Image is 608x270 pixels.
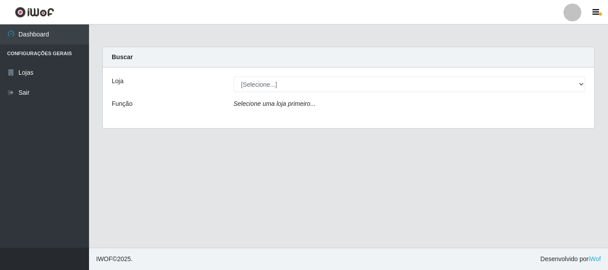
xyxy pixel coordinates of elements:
label: Loja [112,77,123,86]
i: Selecione uma loja primeiro... [234,100,316,107]
label: Função [112,99,133,109]
img: CoreUI Logo [15,7,54,18]
a: iWof [588,255,601,262]
strong: Buscar [112,53,133,60]
span: IWOF [96,255,113,262]
span: Desenvolvido por [540,254,601,264]
span: © 2025 . [96,254,133,264]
